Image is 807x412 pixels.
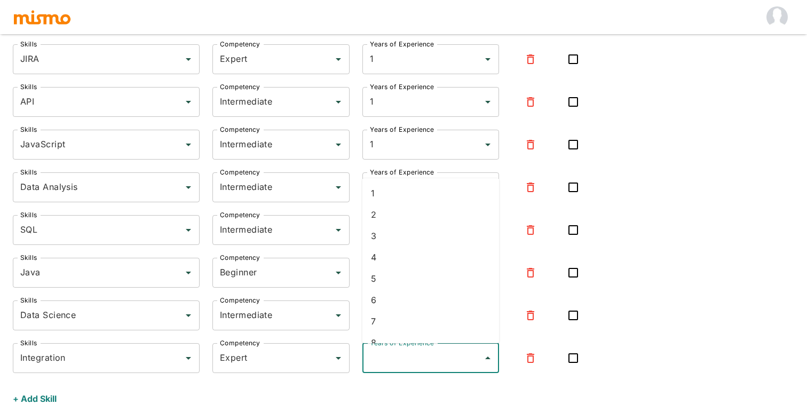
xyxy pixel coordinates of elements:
[181,265,196,280] button: Open
[370,338,434,347] label: Years of Experience
[220,296,260,305] label: Competency
[362,204,500,225] li: 2
[331,180,346,195] button: Open
[20,82,37,91] label: Skills
[331,223,346,237] button: Open
[331,52,346,67] button: Open
[362,247,500,268] li: 4
[370,125,434,134] label: Years of Experience
[20,168,37,177] label: Skills
[20,125,37,134] label: Skills
[362,268,500,289] li: 5
[13,386,57,411] button: + Add Skill
[20,39,37,49] label: Skills
[181,223,196,237] button: Open
[220,253,260,262] label: Competency
[220,125,260,134] label: Competency
[181,180,196,195] button: Open
[220,338,260,347] label: Competency
[480,351,495,366] button: Close
[370,82,434,91] label: Years of Experience
[362,332,500,353] li: 8
[13,9,72,25] img: logo
[480,52,495,67] button: Open
[480,137,495,152] button: Open
[181,52,196,67] button: Open
[181,94,196,109] button: Open
[181,137,196,152] button: Open
[370,39,434,49] label: Years of Experience
[362,225,500,247] li: 3
[20,338,37,347] label: Skills
[370,168,434,177] label: Years of Experience
[331,265,346,280] button: Open
[220,82,260,91] label: Competency
[20,296,37,305] label: Skills
[362,289,500,311] li: 6
[766,6,788,28] img: null null
[362,183,500,204] li: 1
[220,210,260,219] label: Competency
[181,351,196,366] button: Open
[331,351,346,366] button: Open
[362,311,500,332] li: 7
[220,39,260,49] label: Competency
[20,210,37,219] label: Skills
[331,94,346,109] button: Open
[480,94,495,109] button: Open
[20,253,37,262] label: Skills
[220,168,260,177] label: Competency
[331,308,346,323] button: Open
[331,137,346,152] button: Open
[181,308,196,323] button: Open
